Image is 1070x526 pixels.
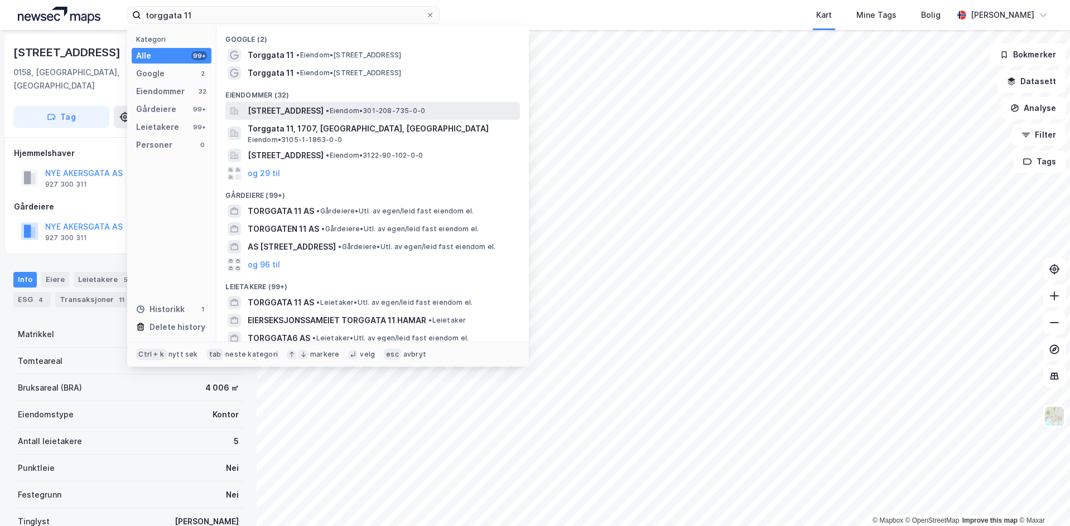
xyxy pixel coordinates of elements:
[403,350,426,359] div: avbryt
[216,82,529,102] div: Eiendommer (32)
[990,43,1066,66] button: Bokmerker
[248,258,280,271] button: og 96 til
[248,149,324,162] span: [STREET_ADDRESS]
[136,49,151,62] div: Alle
[1044,406,1065,427] img: Z
[13,292,51,308] div: ESG
[1012,124,1066,146] button: Filter
[13,272,37,288] div: Info
[321,225,479,233] span: Gårdeiere • Utl. av egen/leid fast eiendom el.
[338,242,495,251] span: Gårdeiere • Utl. av egen/leid fast eiendom el.
[136,138,172,152] div: Personer
[136,349,166,360] div: Ctrl + k
[248,48,294,62] span: Torggata 11
[136,35,211,43] div: Kategori
[55,292,132,308] div: Transaksjoner
[18,408,74,421] div: Eiendomstype
[248,222,319,236] span: TORGGATEN 11 AS
[296,51,300,59] span: •
[136,85,185,98] div: Eiendommer
[248,296,314,309] span: TORGGATA 11 AS
[116,294,127,305] div: 11
[921,8,941,22] div: Bolig
[321,225,325,233] span: •
[41,272,69,288] div: Eiere
[136,303,185,316] div: Historikk
[120,274,131,285] div: 5
[1014,473,1070,526] div: Chat Widget
[312,334,316,342] span: •
[248,314,426,327] span: EIERSEKSJONSSAMEIET TORGGATA 11 HAMAR
[248,167,280,180] button: og 29 til
[14,200,243,213] div: Gårdeiere
[248,122,515,135] span: Torggata 11, 1707, [GEOGRAPHIC_DATA], [GEOGRAPHIC_DATA]
[310,350,339,359] div: markere
[971,8,1034,22] div: [PERSON_NAME]
[384,349,401,360] div: esc
[428,316,432,324] span: •
[316,207,320,215] span: •
[18,488,61,501] div: Festegrunn
[207,349,224,360] div: tab
[997,70,1066,92] button: Datasett
[296,69,401,77] span: Eiendom • [STREET_ADDRESS]
[248,332,310,345] span: TORGGATA6 AS
[338,242,341,251] span: •
[428,316,466,325] span: Leietaker
[198,305,207,314] div: 1
[962,517,1018,524] a: Improve this map
[136,120,179,134] div: Leietakere
[205,381,239,394] div: 4 006 ㎡
[198,140,207,149] div: 0
[316,207,474,216] span: Gårdeiere • Utl. av egen/leid fast eiendom el.
[1014,150,1066,173] button: Tags
[191,105,207,114] div: 99+
[45,233,87,242] div: 927 300 311
[14,147,243,160] div: Hjemmelshaver
[296,51,401,60] span: Eiendom • [STREET_ADDRESS]
[248,204,314,218] span: TORGGATA 11 AS
[326,106,329,115] span: •
[18,435,82,448] div: Antall leietakere
[326,151,423,160] span: Eiendom • 3122-90-102-0-0
[45,180,87,189] div: 927 300 311
[873,517,903,524] a: Mapbox
[35,294,46,305] div: 4
[198,87,207,96] div: 32
[326,106,425,115] span: Eiendom • 301-208-735-0-0
[226,488,239,501] div: Nei
[225,350,278,359] div: neste kategori
[18,381,82,394] div: Bruksareal (BRA)
[1001,97,1066,119] button: Analyse
[150,320,205,334] div: Delete history
[136,67,165,80] div: Google
[18,461,55,475] div: Punktleie
[248,135,342,144] span: Eiendom • 3105-1-1863-0-0
[13,106,109,128] button: Tag
[141,7,426,23] input: Søk på adresse, matrikkel, gårdeiere, leietakere eller personer
[191,51,207,60] div: 99+
[248,240,336,254] span: AS [STREET_ADDRESS]
[18,354,62,368] div: Tomteareal
[316,298,320,306] span: •
[213,408,239,421] div: Kontor
[74,272,136,288] div: Leietakere
[234,435,239,448] div: 5
[316,298,473,307] span: Leietaker • Utl. av egen/leid fast eiendom el.
[216,182,529,202] div: Gårdeiere (99+)
[18,328,54,341] div: Matrikkel
[168,350,198,359] div: nytt søk
[18,7,100,23] img: logo.a4113a55bc3d86da70a041830d287a7e.svg
[216,26,529,46] div: Google (2)
[13,43,123,61] div: [STREET_ADDRESS]
[136,103,176,116] div: Gårdeiere
[191,123,207,131] div: 99+
[856,8,897,22] div: Mine Tags
[312,334,469,343] span: Leietaker • Utl. av egen/leid fast eiendom el.
[198,69,207,78] div: 2
[905,517,960,524] a: OpenStreetMap
[13,66,157,92] div: 0158, [GEOGRAPHIC_DATA], [GEOGRAPHIC_DATA]
[248,104,324,118] span: [STREET_ADDRESS]
[248,66,294,80] span: Torggata 11
[360,350,375,359] div: velg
